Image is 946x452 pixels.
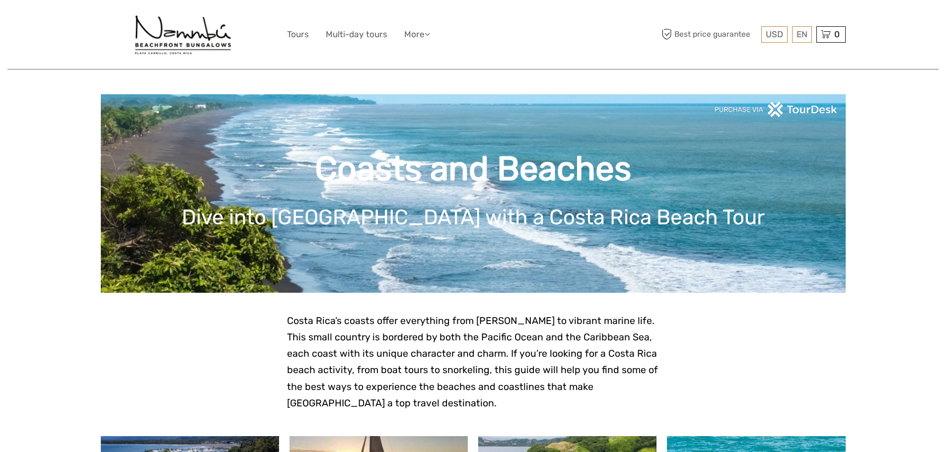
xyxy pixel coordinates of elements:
[766,29,783,39] span: USD
[116,149,831,189] h1: Coasts and Beaches
[132,7,234,62] img: Hotel Nammbú
[792,26,812,43] div: EN
[404,27,430,42] a: More
[833,29,841,39] span: 0
[659,26,759,43] span: Best price guarantee
[326,27,387,42] a: Multi-day tours
[287,27,309,42] a: Tours
[714,102,838,117] img: PurchaseViaTourDeskwhite.png
[287,315,658,409] span: Costa Rica’s coasts offer everything from [PERSON_NAME] to vibrant marine life. This small countr...
[116,205,831,230] h1: Dive into [GEOGRAPHIC_DATA] with a Costa Rica Beach Tour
